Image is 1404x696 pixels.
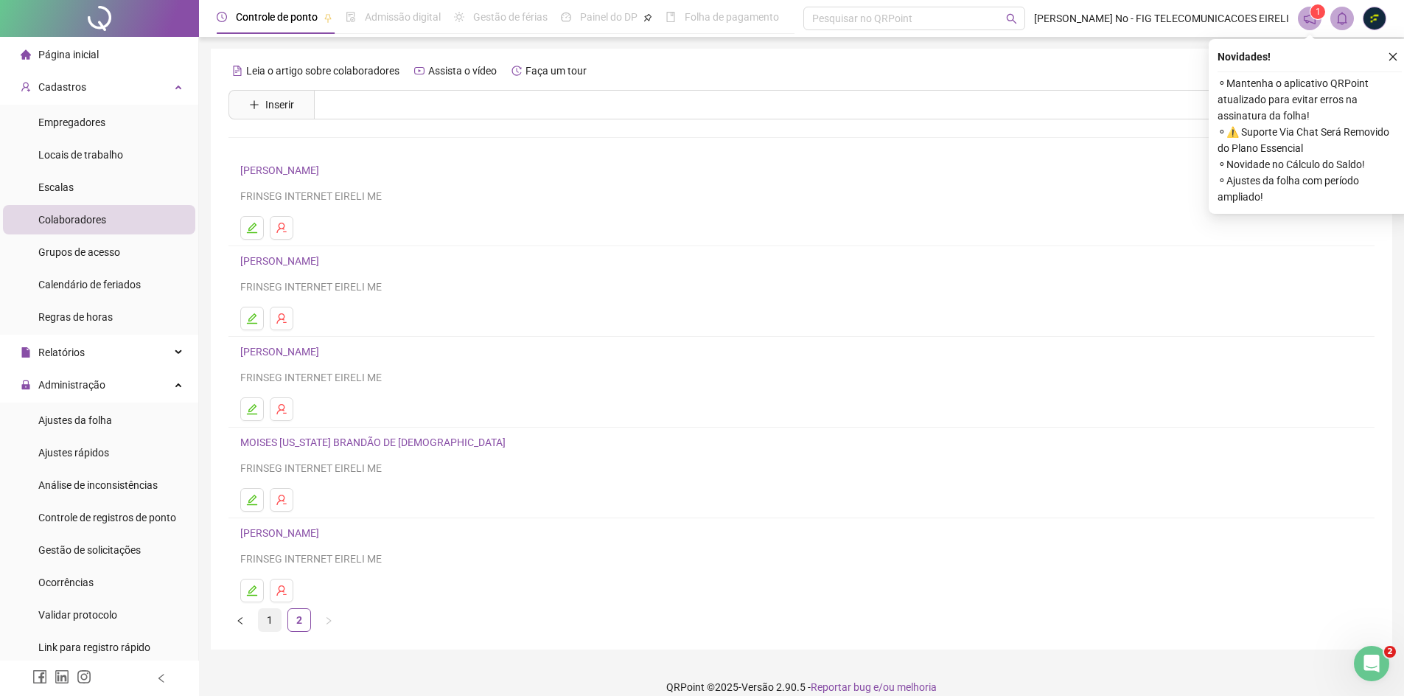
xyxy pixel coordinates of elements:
li: Próxima página [317,608,340,632]
button: left [228,608,252,632]
span: ⚬ Novidade no Cálculo do Saldo! [1218,156,1402,173]
span: edit [246,585,258,596]
span: Grupos de acesso [38,246,120,258]
li: Página anterior [228,608,252,632]
span: book [666,12,676,22]
span: edit [246,222,258,234]
span: [PERSON_NAME] No - FIG TELECOMUNICACOES EIRELI [1034,10,1289,27]
span: pushpin [643,13,652,22]
button: right [317,608,340,632]
span: Faça um tour [525,65,587,77]
div: FRINSEG INTERNET EIRELI ME [240,188,1363,204]
span: Cadastros [38,81,86,93]
span: Relatórios [38,347,85,358]
span: Análise de inconsistências [38,479,158,491]
span: Inserir [265,97,294,113]
span: 1 [1316,7,1321,17]
span: user-delete [276,403,287,415]
span: Link para registro rápido [38,641,150,653]
span: Locais de trabalho [38,149,123,161]
span: Versão [741,681,774,693]
span: Assista o vídeo [428,65,497,77]
li: 2 [287,608,311,632]
span: edit [246,403,258,415]
span: Admissão digital [365,11,441,23]
span: sun [454,12,464,22]
span: Leia o artigo sobre colaboradores [246,65,399,77]
iframe: Intercom live chat [1354,646,1389,681]
a: 1 [259,609,281,631]
span: Administração [38,379,105,391]
span: ⚬ Ajustes da folha com período ampliado! [1218,173,1402,205]
span: Gestão de férias [473,11,548,23]
span: file-text [232,66,242,76]
span: Empregadores [38,116,105,128]
span: notification [1303,12,1316,25]
span: user-delete [276,585,287,596]
span: bell [1335,12,1349,25]
span: Folha de pagamento [685,11,779,23]
li: 1 [258,608,282,632]
span: Controle de ponto [236,11,318,23]
span: home [21,49,31,60]
span: right [324,616,333,625]
span: Reportar bug e/ou melhoria [811,681,937,693]
span: Ocorrências [38,577,94,588]
span: 2 [1384,646,1396,658]
a: MOISES [US_STATE] BRANDÃO DE [DEMOGRAPHIC_DATA] [240,436,510,448]
div: FRINSEG INTERNET EIRELI ME [240,551,1363,567]
span: pushpin [324,13,332,22]
span: ⚬ Mantenha o aplicativo QRPoint atualizado para evitar erros na assinatura da folha! [1218,75,1402,124]
span: Novidades ! [1218,49,1271,65]
span: user-delete [276,494,287,506]
span: Gestão de solicitações [38,544,141,556]
a: [PERSON_NAME] [240,164,324,176]
a: [PERSON_NAME] [240,346,324,358]
span: Calendário de feriados [38,279,141,290]
button: Inserir [237,93,306,116]
span: Página inicial [38,49,99,60]
span: ⚬ ⚠️ Suporte Via Chat Será Removido do Plano Essencial [1218,124,1402,156]
span: Painel do DP [580,11,638,23]
div: FRINSEG INTERNET EIRELI ME [240,460,1363,476]
span: plus [249,100,259,110]
span: user-delete [276,222,287,234]
span: facebook [32,669,47,684]
span: Escalas [38,181,74,193]
span: Regras de horas [38,311,113,323]
span: user-add [21,82,31,92]
span: Controle de registros de ponto [38,512,176,523]
span: edit [246,494,258,506]
span: history [511,66,522,76]
span: lock [21,380,31,390]
span: linkedin [55,669,69,684]
span: Validar protocolo [38,609,117,621]
span: search [1006,13,1017,24]
span: instagram [77,669,91,684]
span: left [156,673,167,683]
span: edit [246,313,258,324]
span: file-done [346,12,356,22]
div: FRINSEG INTERNET EIRELI ME [240,369,1363,386]
a: 2 [288,609,310,631]
span: Ajustes da folha [38,414,112,426]
a: [PERSON_NAME] [240,255,324,267]
span: clock-circle [217,12,227,22]
span: file [21,347,31,358]
span: Colaboradores [38,214,106,226]
div: FRINSEG INTERNET EIRELI ME [240,279,1363,295]
sup: 1 [1310,4,1325,19]
a: [PERSON_NAME] [240,527,324,539]
span: dashboard [561,12,571,22]
span: close [1388,52,1398,62]
span: left [236,616,245,625]
span: user-delete [276,313,287,324]
span: Ajustes rápidos [38,447,109,459]
span: youtube [414,66,425,76]
img: 13237 [1363,7,1386,29]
